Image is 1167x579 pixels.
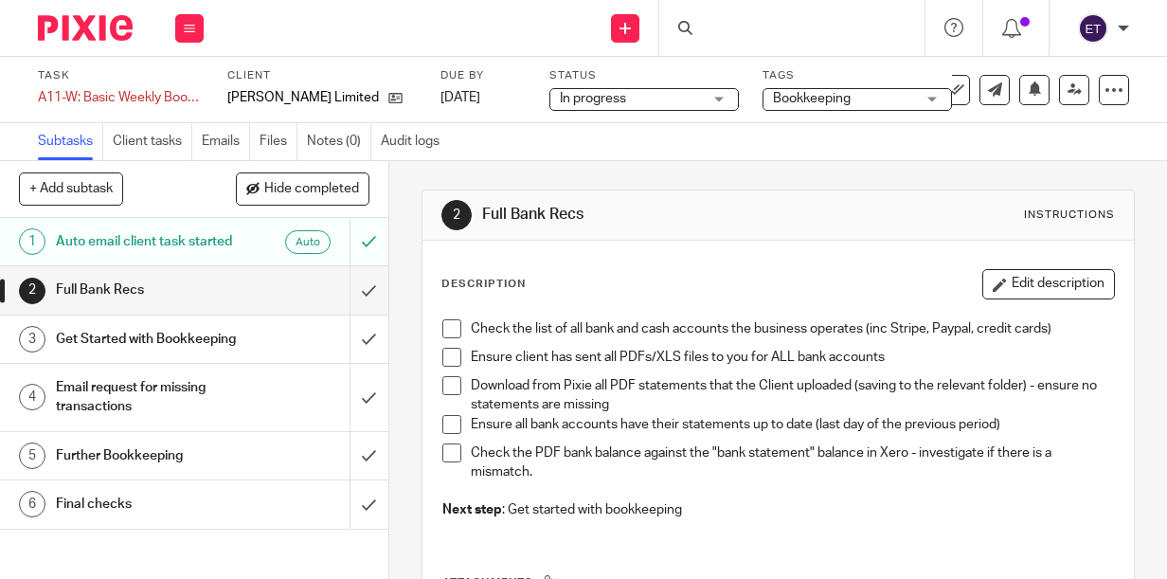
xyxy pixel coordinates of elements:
div: 6 [19,491,45,517]
span: In progress [560,92,626,105]
div: 3 [19,326,45,353]
label: Client [227,68,417,83]
p: Ensure all bank accounts have their statements up to date (last day of the previous period) [471,415,1114,434]
div: 2 [441,200,472,230]
button: Edit description [982,269,1115,299]
p: Download from Pixie all PDF statements that the Client uploaded (saving to the relevant folder) -... [471,376,1114,415]
label: Due by [440,68,526,83]
div: Instructions [1024,208,1115,223]
h1: Get Started with Bookkeeping [56,325,239,353]
h1: Full Bank Recs [56,276,239,304]
h1: Email request for missing transactions [56,373,239,422]
p: Check the list of all bank and cash accounts the business operates (inc Stripe, Paypal, credit ca... [471,319,1114,338]
h1: Final checks [56,490,239,518]
a: Files [260,123,297,160]
a: Emails [202,123,250,160]
label: Status [549,68,739,83]
p: Check the PDF bank balance against the "bank statement" balance in Xero - investigate if there is... [471,443,1114,482]
span: Hide completed [264,182,359,197]
a: Notes (0) [307,123,371,160]
h1: Further Bookkeeping [56,442,239,470]
p: : Get started with bookkeeping [442,500,1114,519]
p: [PERSON_NAME] Limited [227,88,379,107]
a: Subtasks [38,123,103,160]
label: Tags [763,68,952,83]
button: + Add subtask [19,172,123,205]
span: [DATE] [440,91,480,104]
a: Client tasks [113,123,192,160]
a: Audit logs [381,123,449,160]
div: 2 [19,278,45,304]
span: Bookkeeping [773,92,851,105]
strong: Next step [442,503,502,516]
img: Pixie [38,15,133,41]
button: Hide completed [236,172,369,205]
div: A11-W: Basic Weekly Bookkeeping [38,88,204,107]
p: Ensure client has sent all PDFs/XLS files to you for ALL bank accounts [471,348,1114,367]
img: svg%3E [1078,13,1108,44]
p: Description [441,277,526,292]
div: Auto [285,230,331,254]
div: 1 [19,228,45,255]
h1: Auto email client task started [56,227,239,256]
h1: Full Bank Recs [482,205,818,225]
label: Task [38,68,204,83]
div: 4 [19,384,45,410]
div: 5 [19,443,45,469]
